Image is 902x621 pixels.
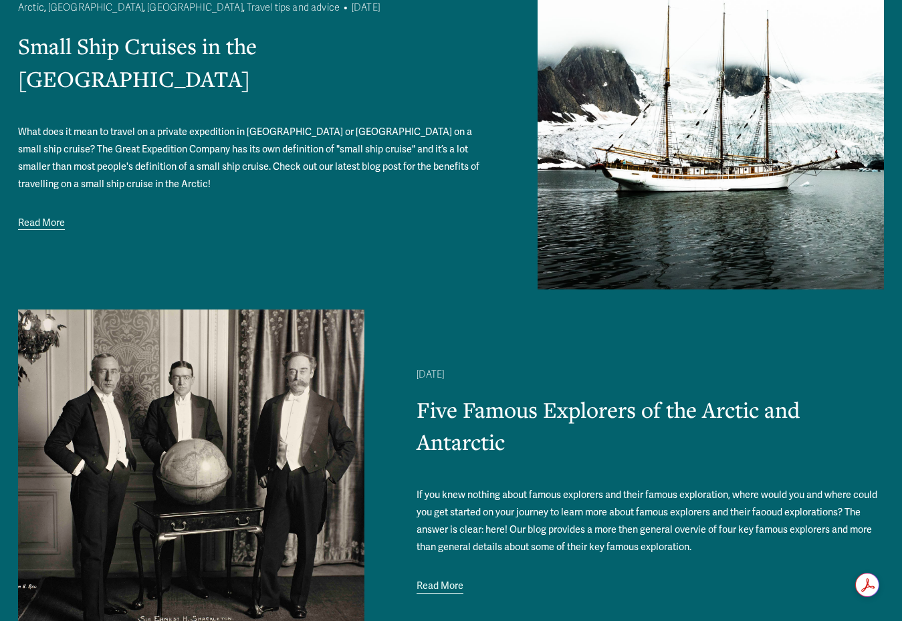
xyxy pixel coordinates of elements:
[243,2,245,13] span: ,
[18,215,65,233] a: Read More
[417,487,884,556] p: If you knew nothing about famous explorers and their famous exploration, where would you and wher...
[18,2,44,13] a: Arctic
[147,2,242,13] a: [GEOGRAPHIC_DATA]
[44,2,46,13] span: ,
[417,370,445,380] time: [DATE]
[48,2,143,13] a: [GEOGRAPHIC_DATA]
[143,2,145,13] span: ,
[417,395,800,457] a: Five Famous Explorers of the Arctic and Antarctic
[18,124,485,193] p: What does it mean to travel on a private expedition in [GEOGRAPHIC_DATA] or [GEOGRAPHIC_DATA] on ...
[352,3,380,13] time: [DATE]
[417,578,463,596] a: Read More
[18,31,257,93] a: Small Ship Cruises in the [GEOGRAPHIC_DATA]
[247,2,340,13] a: Travel tips and advice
